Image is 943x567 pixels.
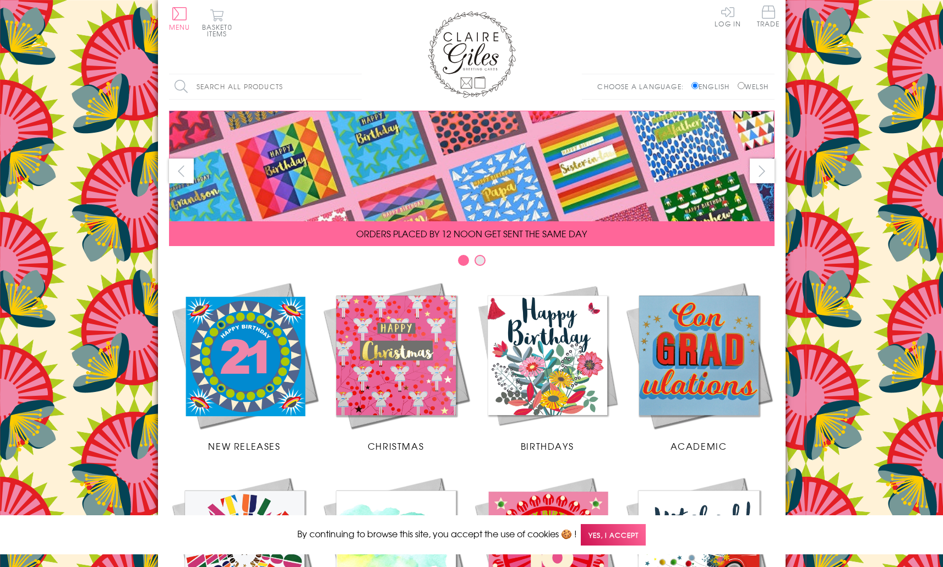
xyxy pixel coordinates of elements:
[169,280,320,452] a: New Releases
[472,280,623,452] a: Birthdays
[202,9,232,37] button: Basket0 items
[475,255,486,266] button: Carousel Page 2
[169,74,362,99] input: Search all products
[208,439,280,452] span: New Releases
[623,280,775,452] a: Academic
[738,82,745,89] input: Welsh
[458,255,469,266] button: Carousel Page 1 (Current Slide)
[738,81,769,91] label: Welsh
[320,280,472,452] a: Christmas
[691,81,735,91] label: English
[757,6,780,29] a: Trade
[581,524,646,546] span: Yes, I accept
[757,6,780,27] span: Trade
[597,81,689,91] p: Choose a language:
[356,227,587,240] span: ORDERS PLACED BY 12 NOON GET SENT THE SAME DAY
[715,6,741,27] a: Log In
[750,159,775,183] button: next
[691,82,699,89] input: English
[169,254,775,271] div: Carousel Pagination
[671,439,727,452] span: Academic
[169,22,190,32] span: Menu
[521,439,574,452] span: Birthdays
[169,159,194,183] button: prev
[428,11,516,98] img: Claire Giles Greetings Cards
[368,439,424,452] span: Christmas
[207,22,232,39] span: 0 items
[169,7,190,30] button: Menu
[351,74,362,99] input: Search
